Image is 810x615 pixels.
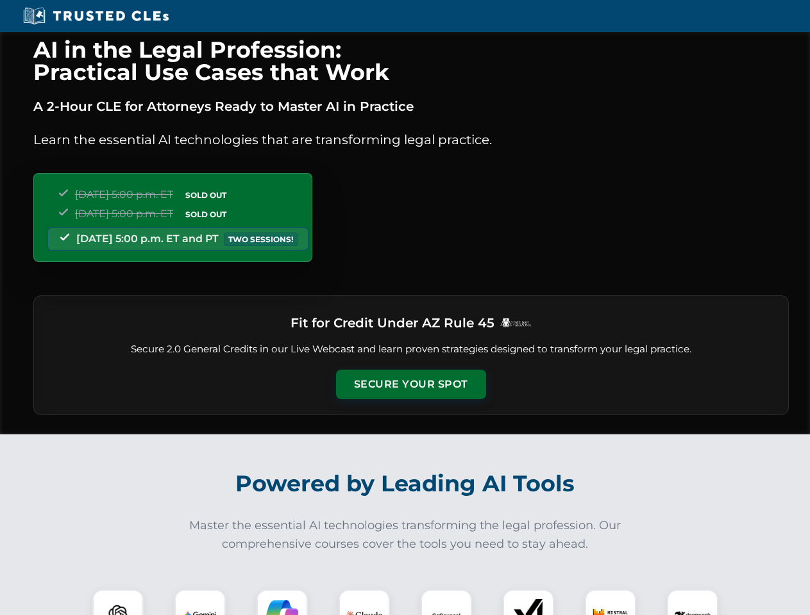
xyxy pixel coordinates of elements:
[291,311,494,334] h3: Fit for Credit Under AZ Rule 45
[33,38,789,83] h1: AI in the Legal Profession: Practical Use Cases that Work
[33,129,789,150] p: Learn the essential AI technologies that are transforming legal practice.
[33,96,789,117] p: A 2-Hour CLE for Attorneys Ready to Master AI in Practice
[500,318,532,327] img: Logo
[19,6,173,26] img: Trusted CLEs
[75,208,173,220] span: [DATE] 5:00 p.m. ET
[49,342,773,357] p: Secure 2.0 General Credits in our Live Webcast and learn proven strategies designed to transform ...
[75,188,173,201] span: [DATE] 5:00 p.m. ET
[336,370,486,399] button: Secure Your Spot
[181,516,630,553] p: Master the essential AI technologies transforming the legal profession. Our comprehensive courses...
[181,208,231,221] span: SOLD OUT
[50,461,761,506] h2: Powered by Leading AI Tools
[181,188,231,202] span: SOLD OUT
